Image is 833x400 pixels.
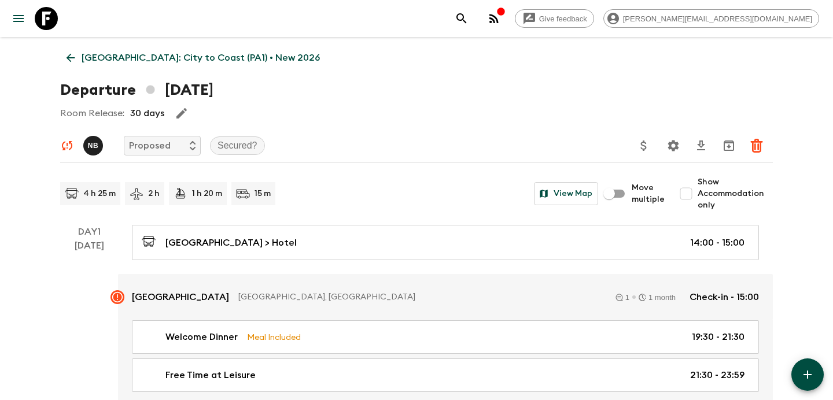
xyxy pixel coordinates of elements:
[60,79,213,102] h1: Departure [DATE]
[238,291,602,303] p: [GEOGRAPHIC_DATA], [GEOGRAPHIC_DATA]
[130,106,164,120] p: 30 days
[690,368,744,382] p: 21:30 - 23:59
[88,141,99,150] p: N B
[745,134,768,157] button: Delete
[692,330,744,344] p: 19:30 - 21:30
[247,331,301,343] p: Meal Included
[165,368,256,382] p: Free Time at Leisure
[165,330,238,344] p: Welcome Dinner
[82,51,320,65] p: [GEOGRAPHIC_DATA]: City to Coast (PA1) • New 2026
[632,134,655,157] button: Update Price, Early Bird Discount and Costs
[639,294,676,301] div: 1 month
[83,188,116,199] p: 4 h 25 m
[192,188,222,199] p: 1 h 20 m
[83,139,105,149] span: Nafise Blake
[515,9,594,28] a: Give feedback
[632,182,665,205] span: Move multiple
[60,106,124,120] p: Room Release:
[118,274,773,320] a: [GEOGRAPHIC_DATA][GEOGRAPHIC_DATA], [GEOGRAPHIC_DATA]11 monthCheck-in - 15:00
[218,139,257,153] p: Secured?
[603,9,819,28] div: [PERSON_NAME][EMAIL_ADDRESS][DOMAIN_NAME]
[7,7,30,30] button: menu
[450,7,473,30] button: search adventures
[617,14,819,23] span: [PERSON_NAME][EMAIL_ADDRESS][DOMAIN_NAME]
[662,134,685,157] button: Settings
[60,139,74,153] svg: Unable to sync - Check prices and secured
[60,225,118,239] p: Day 1
[60,46,326,69] a: [GEOGRAPHIC_DATA]: City to Coast (PA1) • New 2026
[132,320,759,354] a: Welcome DinnerMeal Included19:30 - 21:30
[132,290,229,304] p: [GEOGRAPHIC_DATA]
[165,236,297,250] p: [GEOGRAPHIC_DATA] > Hotel
[132,225,759,260] a: [GEOGRAPHIC_DATA] > Hotel14:00 - 15:00
[690,236,744,250] p: 14:00 - 15:00
[717,134,740,157] button: Archive (Completed, Cancelled or Unsynced Departures only)
[129,139,171,153] p: Proposed
[83,136,105,155] button: NB
[533,14,594,23] span: Give feedback
[210,136,265,155] div: Secured?
[534,182,598,205] button: View Map
[148,188,160,199] p: 2 h
[690,134,713,157] button: Download CSV
[690,290,759,304] p: Check-in - 15:00
[698,176,773,211] span: Show Accommodation only
[255,188,271,199] p: 15 m
[132,358,759,392] a: Free Time at Leisure21:30 - 23:59
[615,294,629,301] div: 1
